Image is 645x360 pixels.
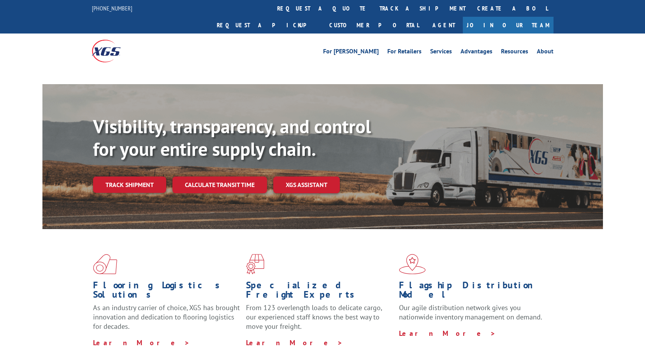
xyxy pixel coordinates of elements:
[246,281,393,303] h1: Specialized Freight Experts
[246,303,393,338] p: From 123 overlength loads to delicate cargo, our experienced staff knows the best way to move you...
[93,303,240,331] span: As an industry carrier of choice, XGS has brought innovation and dedication to flooring logistics...
[399,254,426,274] img: xgs-icon-flagship-distribution-model-red
[246,254,264,274] img: xgs-icon-focused-on-flooring-red
[399,281,546,303] h1: Flagship Distribution Model
[92,4,132,12] a: [PHONE_NUMBER]
[537,48,554,57] a: About
[273,176,340,193] a: XGS ASSISTANT
[93,254,117,274] img: xgs-icon-total-supply-chain-intelligence-red
[399,303,542,321] span: Our agile distribution network gives you nationwide inventory management on demand.
[93,338,190,347] a: Learn More >
[460,48,492,57] a: Advantages
[246,338,343,347] a: Learn More >
[93,281,240,303] h1: Flooring Logistics Solutions
[172,176,267,193] a: Calculate transit time
[463,17,554,34] a: Join Our Team
[399,329,496,338] a: Learn More >
[430,48,452,57] a: Services
[387,48,422,57] a: For Retailers
[501,48,528,57] a: Resources
[211,17,323,34] a: Request a pickup
[323,17,425,34] a: Customer Portal
[323,48,379,57] a: For [PERSON_NAME]
[93,114,371,161] b: Visibility, transparency, and control for your entire supply chain.
[425,17,463,34] a: Agent
[93,176,166,193] a: Track shipment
